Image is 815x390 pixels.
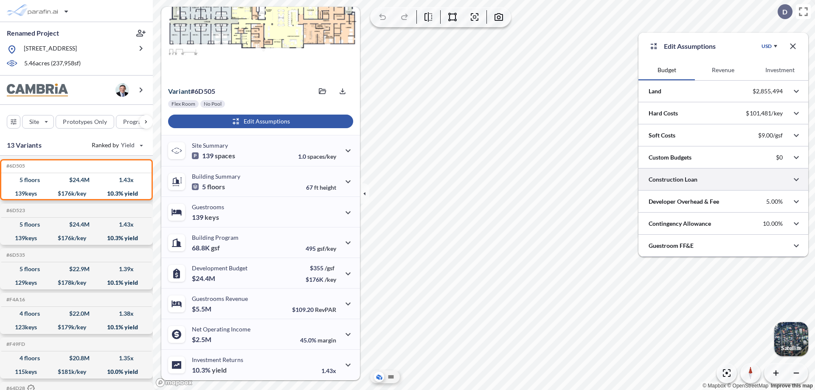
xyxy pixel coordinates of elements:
span: RevPAR [315,306,336,313]
button: Revenue [695,60,751,80]
p: Hard Costs [649,109,678,118]
p: $24.4M [192,274,216,283]
button: Budget [638,60,695,80]
span: height [320,184,336,191]
p: Program [123,118,147,126]
p: Building Program [192,234,239,241]
button: Ranked by Yield [85,138,149,152]
span: spaces [215,152,235,160]
p: 10.3% [192,366,227,374]
span: margin [318,337,336,344]
p: Guestroom FF&E [649,241,694,250]
button: Site [22,115,54,129]
p: $109.20 [292,306,336,313]
p: $5.5M [192,305,213,313]
p: Guestrooms [192,203,224,210]
p: Development Budget [192,264,247,272]
p: Edit Assumptions [664,41,716,51]
h5: Click to copy the code [5,297,25,303]
span: Yield [121,141,135,149]
span: floors [207,182,225,191]
span: Variant [168,87,191,95]
p: $355 [306,264,336,272]
p: 10.00% [763,220,783,227]
p: # 6d505 [168,87,215,95]
p: Renamed Project [7,28,59,38]
a: Mapbox [703,383,726,389]
p: Soft Costs [649,131,675,140]
span: gsf [211,244,220,252]
p: $176K [306,276,336,283]
p: 13 Variants [7,140,42,150]
h5: Click to copy the code [5,252,25,258]
p: 5.46 acres ( 237,958 sf) [24,59,81,68]
p: 68.8K [192,244,220,252]
img: BrandImage [7,84,68,97]
button: Investment [752,60,808,80]
h5: Click to copy the code [5,163,25,169]
p: 45.0% [300,337,336,344]
p: Building Summary [192,173,240,180]
button: Site Plan [386,372,396,382]
p: $2.5M [192,335,213,344]
p: Developer Overhead & Fee [649,197,719,206]
span: gsf/key [317,245,336,252]
p: Contingency Allowance [649,219,711,228]
button: Edit Assumptions [168,115,353,128]
a: OpenStreetMap [727,383,768,389]
p: Custom Budgets [649,153,691,162]
p: 5.00% [766,198,783,205]
span: /key [325,276,336,283]
p: 495 [306,245,336,252]
p: 1.0 [298,153,336,160]
p: 1.43x [321,367,336,374]
p: Land [649,87,661,95]
span: spaces/key [307,153,336,160]
p: Satellite [781,345,801,351]
h5: Click to copy the code [5,341,25,347]
p: 5 [192,182,225,191]
p: $2,855,494 [753,87,783,95]
a: Mapbox homepage [155,378,193,387]
p: Prototypes Only [63,118,107,126]
p: $101,481/key [746,109,783,117]
p: No Pool [204,101,222,107]
p: Investment Returns [192,356,243,363]
p: 67 [306,184,336,191]
p: 139 [192,152,235,160]
div: USD [762,43,772,50]
span: keys [205,213,219,222]
p: D [782,8,787,16]
p: [STREET_ADDRESS] [24,44,77,55]
p: Net Operating Income [192,325,250,333]
p: $9.00/gsf [758,132,783,139]
button: Program [116,115,162,129]
p: 139 [192,213,219,222]
p: Site Summary [192,142,228,149]
span: yield [212,366,227,374]
button: Prototypes Only [56,115,114,129]
p: Site [29,118,39,126]
button: Switcher ImageSatellite [774,322,808,356]
img: Switcher Image [774,322,808,356]
a: Improve this map [771,383,813,389]
h5: Click to copy the code [5,208,25,213]
p: Guestrooms Revenue [192,295,248,302]
p: Flex Room [171,101,195,107]
img: user logo [115,83,129,97]
button: Aerial View [374,372,384,382]
span: /gsf [325,264,334,272]
span: ft [314,184,318,191]
p: $0 [776,154,783,161]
